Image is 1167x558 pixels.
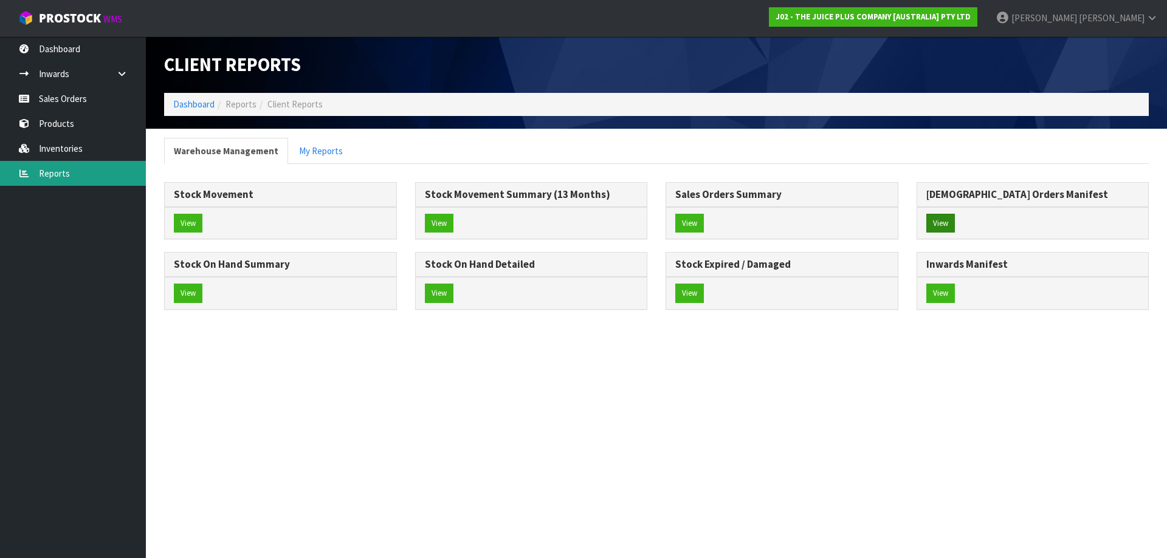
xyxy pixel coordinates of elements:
h3: Inwards Manifest [926,259,1140,270]
span: [PERSON_NAME] [1011,12,1077,24]
span: [PERSON_NAME] [1079,12,1145,24]
h3: Stock Movement Summary (13 Months) [425,189,638,200]
strong: J02 - THE JUICE PLUS COMPANY [AUSTRALIA] PTY LTD [776,12,971,22]
button: View [425,284,453,303]
a: Warehouse Management [164,138,288,164]
button: View [174,214,202,233]
h3: Stock On Hand Detailed [425,259,638,270]
button: View [926,284,955,303]
span: Client Reports [267,98,323,110]
h3: Stock Expired / Damaged [675,259,889,270]
button: View [926,214,955,233]
button: View [675,214,704,233]
button: View [675,284,704,303]
a: Dashboard [173,98,215,110]
h3: Stock On Hand Summary [174,259,387,270]
span: ProStock [39,10,101,26]
img: cube-alt.png [18,10,33,26]
span: Reports [225,98,256,110]
button: View [425,214,453,233]
small: WMS [103,13,122,25]
button: View [174,284,202,303]
span: Client Reports [164,53,301,76]
h3: Sales Orders Summary [675,189,889,200]
a: My Reports [289,138,353,164]
h3: Stock Movement [174,189,387,200]
h3: [DEMOGRAPHIC_DATA] Orders Manifest [926,189,1140,200]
